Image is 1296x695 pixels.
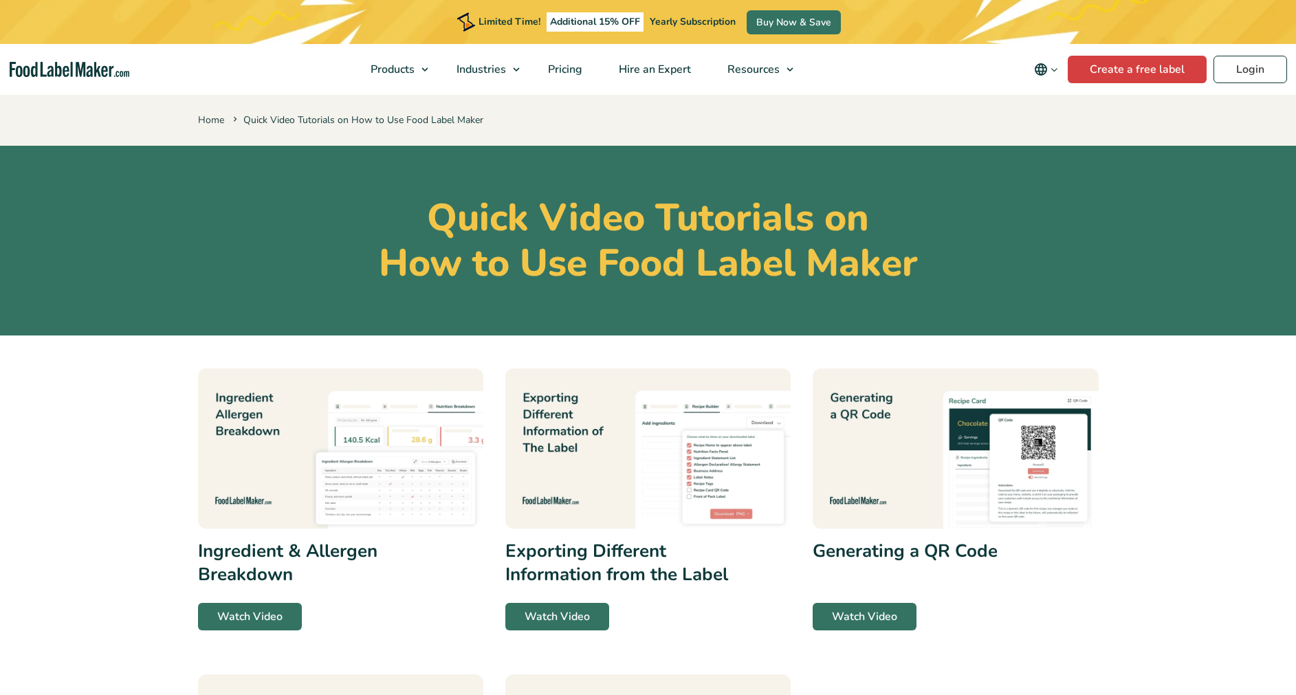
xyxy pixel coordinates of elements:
h1: Quick Video Tutorials on How to Use Food Label Maker [198,195,1099,286]
a: Login [1213,56,1287,83]
a: Hire an Expert [601,44,706,95]
span: Resources [723,62,781,77]
a: Industries [439,44,527,95]
span: Industries [452,62,507,77]
span: Additional 15% OFF [547,12,644,32]
span: Hire an Expert [615,62,692,77]
a: Pricing [530,44,597,95]
a: Products [353,44,435,95]
span: Limited Time! [479,15,540,28]
a: Home [198,113,224,126]
a: Watch Video [198,603,302,630]
span: Yearly Subscription [650,15,736,28]
h3: Ingredient & Allergen Breakdown [198,540,440,586]
h3: Exporting Different Information from the Label [505,540,747,586]
a: Create a free label [1068,56,1207,83]
a: Watch Video [813,603,916,630]
span: Quick Video Tutorials on How to Use Food Label Maker [230,113,483,126]
a: Resources [710,44,800,95]
h3: Generating a QR Code [813,540,1055,563]
a: Buy Now & Save [747,10,841,34]
a: Food Label Maker homepage [10,62,129,78]
span: Products [366,62,416,77]
a: Watch Video [505,603,609,630]
span: Pricing [544,62,584,77]
button: Change language [1024,56,1068,83]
